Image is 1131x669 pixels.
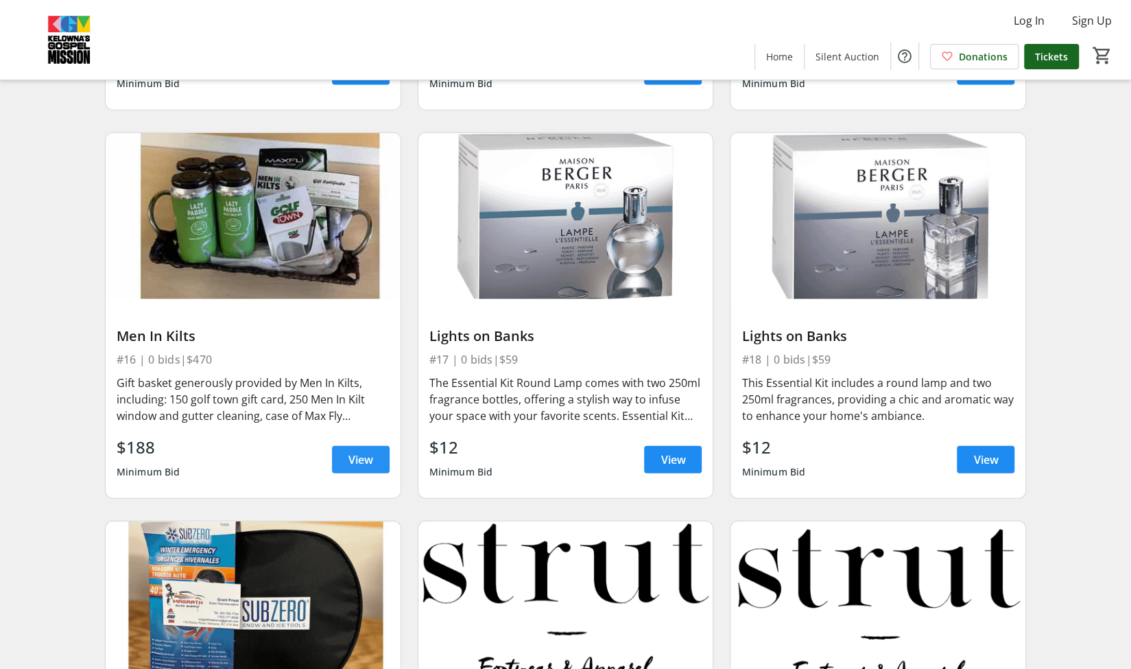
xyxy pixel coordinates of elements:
img: Lights on Banks [418,133,713,299]
a: Tickets [1024,44,1079,69]
span: View [973,451,998,468]
div: Minimum Bid [117,460,180,484]
span: Log In [1014,12,1045,29]
a: View [644,446,702,473]
div: $12 [429,435,493,460]
span: Home [766,49,793,64]
span: Sign Up [1072,12,1112,29]
a: Home [755,44,804,69]
span: Silent Auction [815,49,879,64]
a: View [957,446,1014,473]
a: View [332,58,390,85]
div: #16 | 0 bids | $470 [117,350,390,369]
div: This Essential Kit includes a round lamp and two 250ml fragrances, providing a chic and aromatic ... [741,375,1014,424]
img: Kelowna's Gospel Mission's Logo [8,5,130,74]
span: View [348,451,373,468]
span: View [660,451,685,468]
div: Minimum Bid [429,71,493,96]
a: View [332,446,390,473]
div: Lights on Banks [741,328,1014,344]
button: Cart [1090,43,1115,68]
a: Donations [930,44,1019,69]
a: Silent Auction [805,44,890,69]
a: View [957,58,1014,85]
div: The Essential Kit Round Lamp comes with two 250ml fragrance bottles, offering a stylish way to in... [429,375,702,424]
div: Minimum Bid [741,460,805,484]
button: Help [891,43,918,70]
div: Lights on Banks [429,328,702,344]
div: $12 [741,435,805,460]
a: View [644,58,702,85]
img: Lights on Banks [730,133,1025,299]
div: #17 | 0 bids | $59 [429,350,702,369]
div: Minimum Bid [117,71,180,96]
div: Minimum Bid [429,460,493,484]
div: #18 | 0 bids | $59 [741,350,1014,369]
button: Log In [1003,10,1056,32]
div: Men In Kilts [117,328,390,344]
span: Tickets [1035,49,1068,64]
span: Donations [959,49,1008,64]
div: Minimum Bid [741,71,805,96]
button: Sign Up [1061,10,1123,32]
div: Gift basket generously provided by Men In Kilts, including: 150 golf town gift card, 250 Men In K... [117,375,390,424]
div: $188 [117,435,180,460]
img: Men In Kilts [106,133,401,299]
